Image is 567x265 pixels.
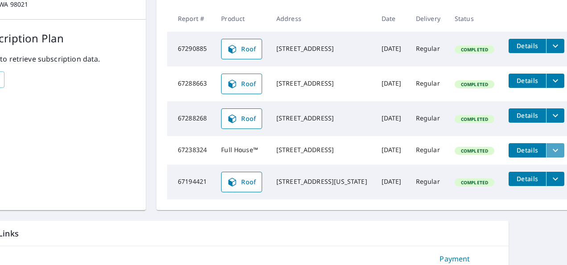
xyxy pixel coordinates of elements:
[509,74,546,88] button: detailsBtn-67288663
[276,114,367,123] div: [STREET_ADDRESS]
[221,108,262,129] a: Roof
[509,143,546,157] button: detailsBtn-67238324
[456,179,493,186] span: Completed
[546,108,564,123] button: filesDropdownBtn-67288268
[509,172,546,186] button: detailsBtn-67194421
[167,136,214,165] td: 67238324
[546,172,564,186] button: filesDropdownBtn-67194421
[456,116,493,122] span: Completed
[167,165,214,199] td: 67194421
[167,32,214,66] td: 67290885
[221,74,262,94] a: Roof
[374,165,409,199] td: [DATE]
[276,145,367,154] div: [STREET_ADDRESS]
[276,44,367,53] div: [STREET_ADDRESS]
[514,41,541,50] span: Details
[409,101,448,136] td: Regular
[409,165,448,199] td: Regular
[374,136,409,165] td: [DATE]
[456,81,493,87] span: Completed
[514,76,541,85] span: Details
[514,146,541,154] span: Details
[214,5,269,32] th: Product
[514,111,541,120] span: Details
[509,39,546,53] button: detailsBtn-67290885
[221,172,262,192] a: Roof
[456,46,493,53] span: Completed
[509,108,546,123] button: detailsBtn-67288268
[276,79,367,88] div: [STREET_ADDRESS]
[167,5,214,32] th: Report #
[514,174,541,183] span: Details
[227,79,256,89] span: Roof
[456,148,493,154] span: Completed
[409,66,448,101] td: Regular
[167,66,214,101] td: 67288663
[409,5,448,32] th: Delivery
[227,177,256,187] span: Roof
[214,136,269,165] td: Full House™
[374,5,409,32] th: Date
[374,101,409,136] td: [DATE]
[409,32,448,66] td: Regular
[546,74,564,88] button: filesDropdownBtn-67288663
[167,101,214,136] td: 67288268
[221,39,262,59] a: Roof
[269,5,374,32] th: Address
[276,177,367,186] div: [STREET_ADDRESS][US_STATE]
[227,44,256,54] span: Roof
[374,32,409,66] td: [DATE]
[374,66,409,101] td: [DATE]
[546,39,564,53] button: filesDropdownBtn-67290885
[546,143,564,157] button: filesDropdownBtn-67238324
[448,5,501,32] th: Status
[409,136,448,165] td: Regular
[227,113,256,124] span: Roof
